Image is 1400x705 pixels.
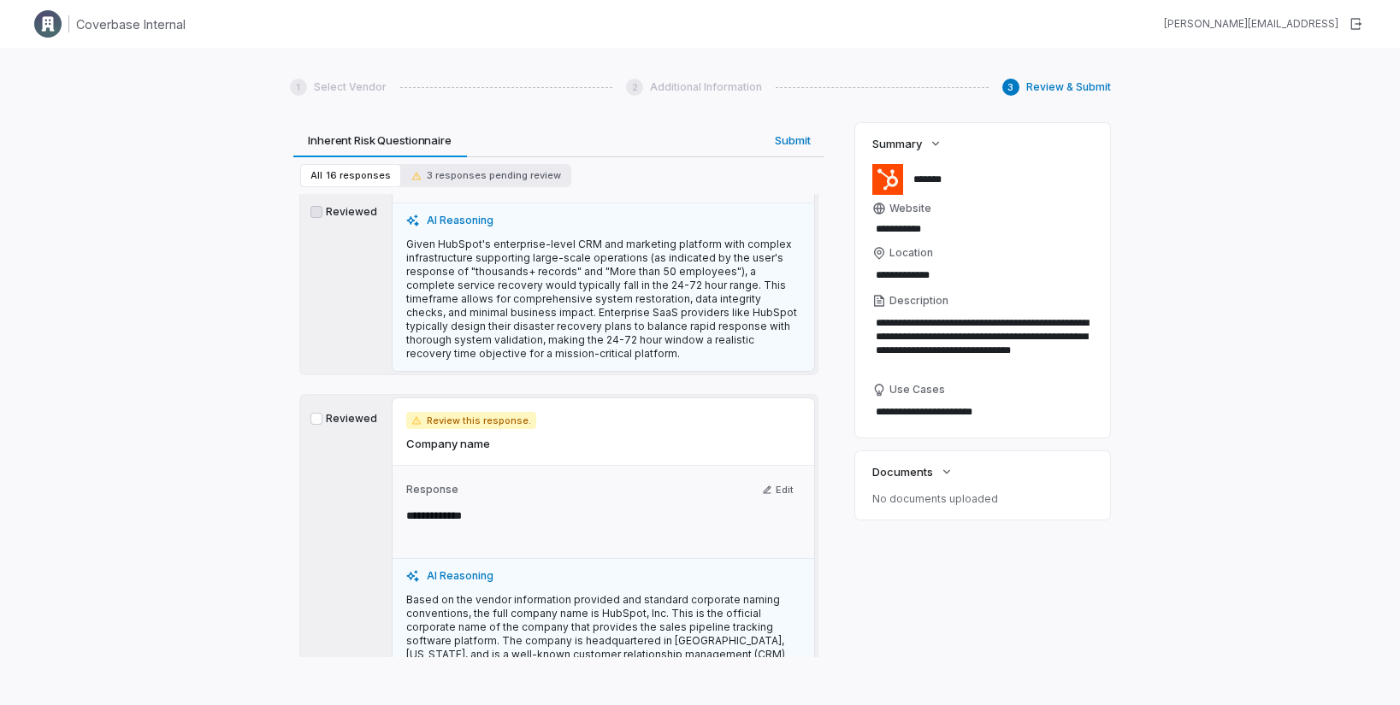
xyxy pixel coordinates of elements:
[872,311,1094,376] textarea: Description
[1164,17,1338,31] div: [PERSON_NAME][EMAIL_ADDRESS]
[872,400,1094,424] textarea: Use Cases
[406,412,537,429] span: Review this response.
[867,456,959,487] button: Documents
[314,80,387,94] span: Select Vendor
[310,206,322,218] button: Reviewed
[1026,80,1111,94] span: Review & Submit
[867,128,948,159] button: Summary
[406,238,800,361] p: Given HubSpot's enterprise-level CRM and marketing platform with complex infrastructure supportin...
[406,483,752,496] label: Response
[872,464,933,479] span: Documents
[427,569,493,583] span: AI Reasoning
[626,79,643,96] div: 2
[872,136,922,151] span: Summary
[889,383,945,397] span: Use Cases
[872,219,1066,239] input: Website
[427,214,493,227] span: AI Reasoning
[755,479,800,500] button: Edit
[310,412,379,426] label: Reviewed
[1002,79,1019,96] div: 3
[768,129,818,151] span: Submit
[301,129,458,151] span: Inherent Risk Questionnaire
[290,79,307,96] div: 1
[889,202,931,215] span: Website
[650,80,762,94] span: Additional Information
[300,164,401,187] button: All
[34,10,62,38] img: Clerk Logo
[310,205,379,219] label: Reviewed
[76,15,186,33] h1: Coverbase Internal
[406,436,490,451] span: Company name
[406,593,800,675] p: Based on the vendor information provided and standard corporate naming conventions, the full comp...
[872,263,1094,287] input: Location
[310,413,322,425] button: Reviewed
[326,169,391,182] span: 16 responses
[889,246,933,260] span: Location
[411,169,561,182] span: 3 responses pending review
[872,492,1094,506] p: No documents uploaded
[889,294,948,308] span: Description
